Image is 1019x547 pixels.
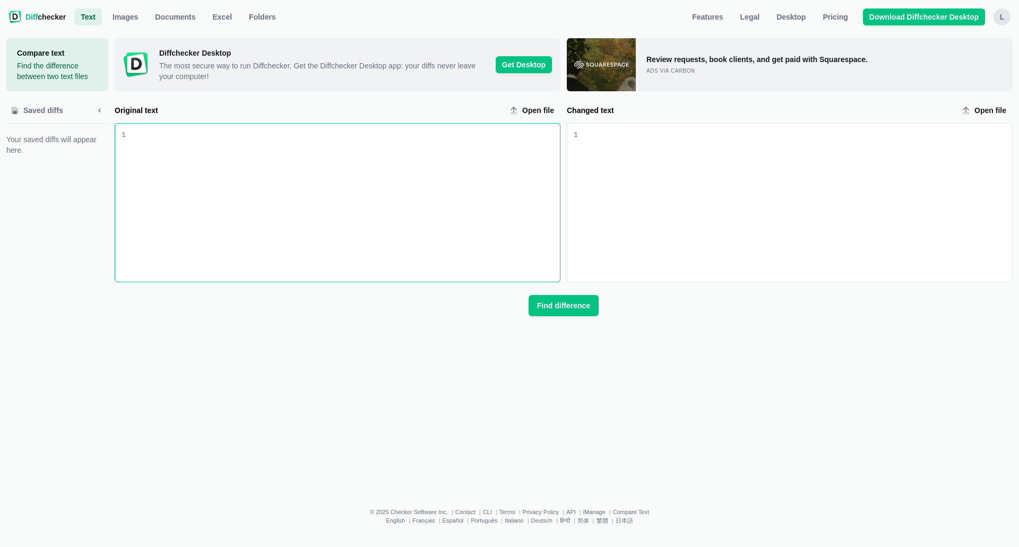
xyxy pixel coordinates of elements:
[994,8,1011,25] button: l
[690,12,725,22] span: Features
[483,509,492,515] a: CLI
[386,517,405,524] a: English
[247,12,278,22] span: Folders
[126,124,560,282] div: Original text input
[567,38,1013,91] a: Review requests, book clients, and get paid with Squarespace.ads via Carbon
[774,12,808,22] span: Desktop
[597,517,608,524] a: 繁體
[529,295,599,316] button: Find difference
[583,509,606,515] a: iManage
[25,13,38,21] span: Diff
[578,124,1012,282] div: Changed text input
[686,8,729,25] a: Features
[505,517,523,524] a: Italiano
[8,11,21,23] img: Diffchecker logo
[734,8,766,25] a: Legal
[6,134,108,155] span: Your saved diffs will appear here.
[867,12,981,22] span: Download Diffchecker Desktop
[471,517,497,524] a: Português
[153,12,197,22] span: Documents
[21,105,65,116] span: Saved diffs
[115,38,560,91] a: Diffchecker Desktop iconDiffchecker Desktop The most secure way to run Diffchecker. Get the Diffc...
[499,509,515,515] a: Terms
[122,130,126,141] div: 1
[496,56,552,73] span: Get Desktop
[115,105,501,116] label: Original text
[577,517,589,524] a: 简体
[370,509,455,515] li: © 2025 Checker Software Inc.
[616,517,633,524] a: 日本語
[455,509,476,515] a: Contact
[646,54,878,65] p: Review requests, book clients, and get paid with Squarespace.
[211,12,235,22] span: Excel
[159,60,487,82] span: The most secure way to run Diffchecker. Get the Diffchecker Desktop app: your diffs never leave y...
[821,12,850,22] span: Pricing
[816,8,854,25] a: Pricing
[74,8,102,25] a: Text
[91,102,108,119] button: Minimize sidebar
[412,517,435,524] a: Français
[123,52,149,77] img: Diffchecker Desktop icon
[17,60,98,82] p: Find the difference between two text files
[535,300,592,311] span: Find difference
[560,517,570,524] a: हिन्दी
[567,38,636,91] img: undefined icon
[646,68,695,74] span: ads via Carbon
[531,517,552,524] a: Deutsch
[566,509,576,515] a: API
[574,130,578,141] div: 1
[79,12,98,22] span: Text
[17,48,98,58] h1: Compare text
[25,12,66,22] span: checker
[110,12,140,22] span: Images
[770,8,812,25] a: Desktop
[206,8,239,25] a: Excel
[520,105,556,116] span: Open file
[523,509,559,515] a: Privacy Policy
[972,105,1008,116] span: Open file
[159,48,487,58] span: Diffchecker Desktop
[8,8,66,25] a: Diffchecker
[613,509,649,515] a: Compare Text
[863,8,985,25] a: Download Diffchecker Desktop
[738,12,762,22] span: Legal
[567,105,953,116] label: Changed text
[106,8,144,25] a: Images
[243,8,282,25] button: Folders
[442,517,463,524] a: Español
[505,102,560,119] label: Original text upload
[149,8,202,25] a: Documents
[957,102,1013,119] label: Changed text upload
